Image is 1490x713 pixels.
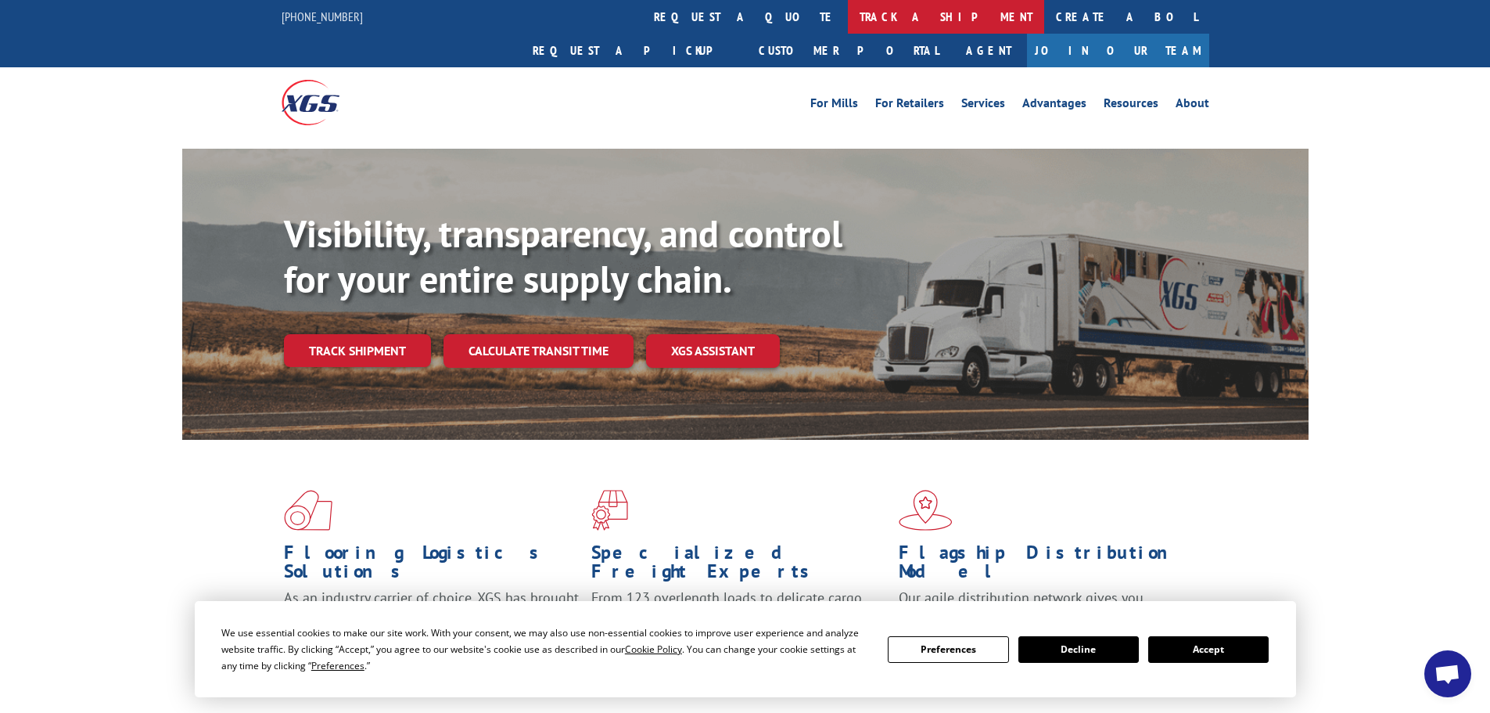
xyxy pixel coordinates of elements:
[311,659,364,672] span: Preferences
[1148,636,1269,663] button: Accept
[1022,97,1086,114] a: Advantages
[221,625,869,674] div: We use essential cookies to make our site work. With your consent, we may also use non-essential ...
[195,601,1296,697] div: Cookie Consent Prompt
[284,209,842,303] b: Visibility, transparency, and control for your entire supply chain.
[1104,97,1158,114] a: Resources
[625,643,682,656] span: Cookie Policy
[284,589,579,644] span: As an industry carrier of choice, XGS has brought innovation and dedication to flooring logistics...
[591,589,887,658] p: From 123 overlength loads to delicate cargo, our experienced staff knows the best way to move you...
[591,543,887,589] h1: Specialized Freight Experts
[284,543,580,589] h1: Flooring Logistics Solutions
[284,334,431,367] a: Track shipment
[888,636,1008,663] button: Preferences
[747,34,950,67] a: Customer Portal
[284,490,332,531] img: xgs-icon-total-supply-chain-intelligence-red
[961,97,1005,114] a: Services
[1424,650,1471,697] div: Open chat
[810,97,858,114] a: For Mills
[1176,97,1209,114] a: About
[899,589,1187,625] span: Our agile distribution network gives you nationwide inventory management on demand.
[646,334,780,368] a: XGS ASSISTANT
[282,9,363,24] a: [PHONE_NUMBER]
[875,97,944,114] a: For Retailers
[950,34,1027,67] a: Agent
[521,34,747,67] a: Request a pickup
[1027,34,1209,67] a: Join Our Team
[591,490,628,531] img: xgs-icon-focused-on-flooring-red
[1018,636,1139,663] button: Decline
[443,334,634,368] a: Calculate transit time
[899,543,1194,589] h1: Flagship Distribution Model
[899,490,953,531] img: xgs-icon-flagship-distribution-model-red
